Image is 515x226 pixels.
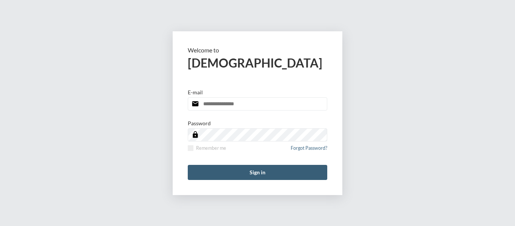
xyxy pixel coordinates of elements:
[188,145,226,151] label: Remember me
[188,165,327,180] button: Sign in
[188,89,203,95] p: E-mail
[188,120,211,126] p: Password
[188,46,327,54] p: Welcome to
[188,55,327,70] h2: [DEMOGRAPHIC_DATA]
[291,145,327,155] a: Forgot Password?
